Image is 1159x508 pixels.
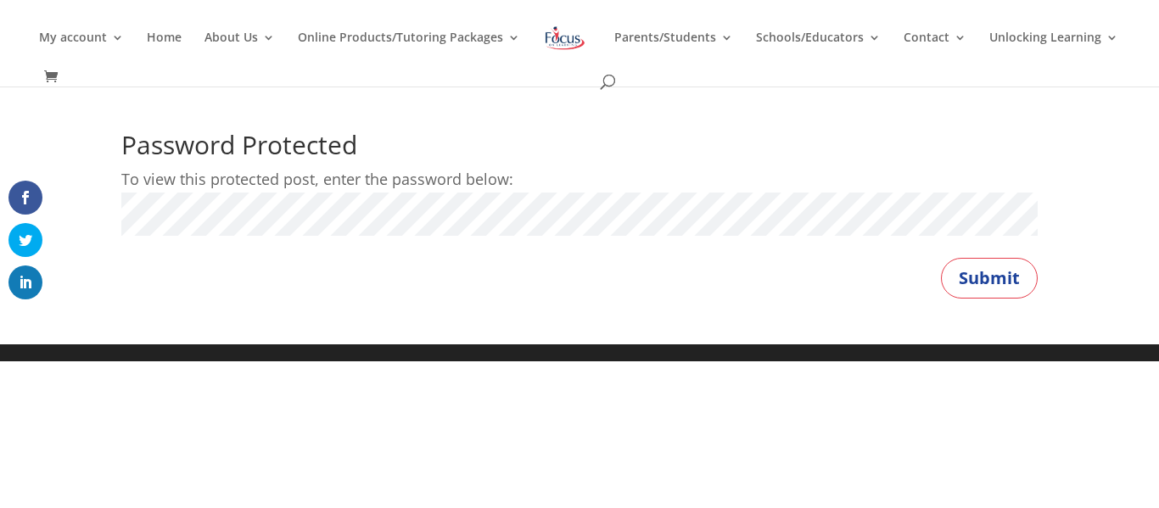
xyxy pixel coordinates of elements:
a: Parents/Students [614,31,733,71]
a: Unlocking Learning [989,31,1118,71]
img: Focus on Learning [543,23,587,53]
h1: Password Protected [121,132,1038,166]
a: Contact [904,31,966,71]
a: About Us [204,31,275,71]
a: My account [39,31,124,71]
button: Submit [941,258,1038,299]
p: To view this protected post, enter the password below: [121,166,1038,193]
a: Home [147,31,182,71]
a: Schools/Educators [756,31,881,71]
a: Online Products/Tutoring Packages [298,31,520,71]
